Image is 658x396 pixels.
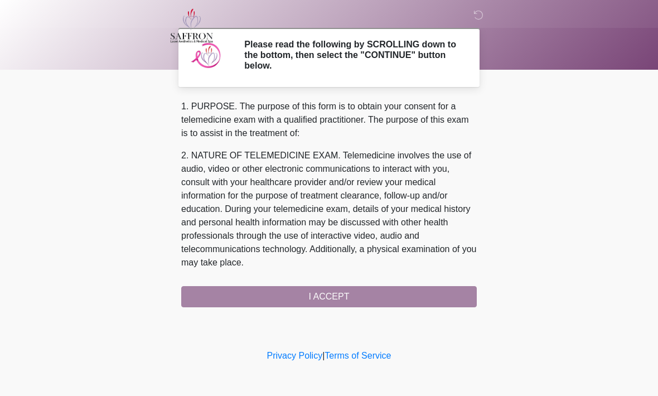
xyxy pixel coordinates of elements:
[322,351,325,360] a: |
[181,149,477,269] p: 2. NATURE OF TELEMEDICINE EXAM. Telemedicine involves the use of audio, video or other electronic...
[244,39,460,71] h2: Please read the following by SCROLLING down to the bottom, then select the "CONTINUE" button below.
[181,100,477,140] p: 1. PURPOSE. The purpose of this form is to obtain your consent for a telemedicine exam with a qua...
[267,351,323,360] a: Privacy Policy
[170,8,214,43] img: Saffron Laser Aesthetics and Medical Spa Logo
[325,351,391,360] a: Terms of Service
[190,39,223,73] img: Agent Avatar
